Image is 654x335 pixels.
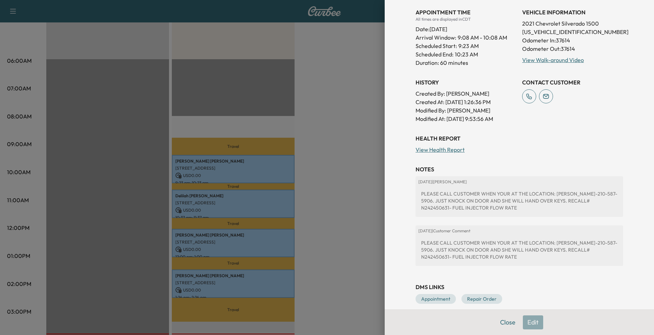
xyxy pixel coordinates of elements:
p: 9:23 AM [458,42,479,50]
a: View Health Report [416,146,465,153]
p: Scheduled Start: [416,42,457,50]
a: View Walk-around Video [522,56,584,63]
p: Duration: 60 minutes [416,59,517,67]
p: [DATE] | [PERSON_NAME] [418,179,620,185]
button: Close [495,315,520,329]
p: [US_VEHICLE_IDENTIFICATION_NUMBER] [522,28,623,36]
a: Repair Order [461,294,502,304]
p: Scheduled End: [416,50,453,59]
h3: History [416,78,517,87]
h3: VEHICLE INFORMATION [522,8,623,16]
h3: NOTES [416,165,623,173]
div: All times are displayed in CDT [416,16,517,22]
p: Odometer Out: 37614 [522,45,623,53]
p: Arrival Window: [416,33,517,42]
p: Modified By : [PERSON_NAME] [416,106,517,115]
h3: APPOINTMENT TIME [416,8,517,16]
p: Created At : [DATE] 1:26:36 PM [416,98,517,106]
p: Created By : [PERSON_NAME] [416,89,517,98]
div: PLEASE CALL CUSTOMER WHEN YOUR AT THE LOCATION: [PERSON_NAME]-210-587-5906. JUST KNOCK ON DOOR AN... [418,187,620,214]
p: 10:23 AM [455,50,478,59]
span: 9:08 AM - 10:08 AM [458,33,507,42]
p: Odometer In: 37614 [522,36,623,45]
h3: DMS Links [416,283,623,291]
h3: Health Report [416,134,623,143]
div: Date: [DATE] [416,22,517,33]
div: PLEASE CALL CUSTOMER WHEN YOUR AT THE LOCATION: [PERSON_NAME]-210-587-5906. JUST KNOCK ON DOOR AN... [418,237,620,263]
a: Appointment [416,294,456,304]
h3: CONTACT CUSTOMER [522,78,623,87]
p: Modified At : [DATE] 9:53:56 AM [416,115,517,123]
p: [DATE] | Customer Comment [418,228,620,234]
p: 2021 Chevrolet Silverado 1500 [522,19,623,28]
